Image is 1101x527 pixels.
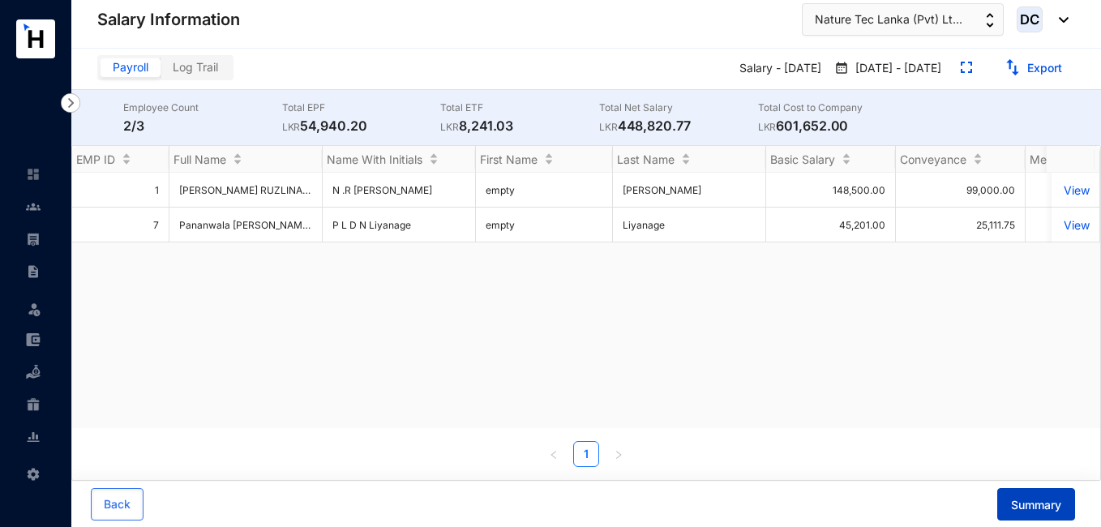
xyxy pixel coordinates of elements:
th: Conveyance [896,146,1026,173]
th: First Name [476,146,613,173]
span: [PERSON_NAME] RUZLINA [PERSON_NAME] [179,184,312,196]
td: Liyanage [613,208,766,242]
p: Employee Count [123,100,282,116]
img: home-unselected.a29eae3204392db15eaf.svg [26,167,41,182]
th: Basic Salary [766,146,896,173]
p: LKR [440,119,459,135]
th: Name With Initials [323,146,476,173]
button: Back [91,488,144,521]
button: Summary [997,488,1075,521]
p: Salary Information [97,8,240,31]
img: dropdown-black.8e83cc76930a90b1a4fdb6d089b7bf3a.svg [1051,17,1069,23]
span: Name With Initials [327,152,422,166]
a: View [1061,183,1090,197]
li: Expenses [13,323,52,356]
li: Loan [13,356,52,388]
p: [DATE] - [DATE] [849,60,941,78]
img: expense-unselected.2edcf0507c847f3e9e96.svg [26,332,41,347]
span: Last Name [617,152,675,166]
td: 99,000.00 [896,173,1026,208]
button: Export [992,55,1075,81]
p: Total EPF [282,100,441,116]
td: 45,201.00 [766,208,896,242]
span: EMP ID [76,152,115,166]
p: 2/3 [123,116,282,135]
td: [PERSON_NAME] [613,173,766,208]
span: right [614,450,623,460]
img: nav-icon-right.af6afadce00d159da59955279c43614e.svg [61,93,80,113]
td: empty [476,208,613,242]
th: Full Name [169,146,323,173]
th: EMP ID [72,146,169,173]
li: Payroll [13,223,52,255]
span: Nature Tec Lanka (Pvt) Lt... [815,11,962,28]
li: Home [13,158,52,191]
td: 7 [72,208,169,242]
img: leave-unselected.2934df6273408c3f84d9.svg [26,301,42,317]
img: settings-unselected.1febfda315e6e19643a1.svg [26,467,41,482]
p: Salary - [DATE] [726,55,828,83]
td: 1 [72,173,169,208]
img: loan-unselected.d74d20a04637f2d15ab5.svg [26,365,41,379]
span: Payroll [113,60,148,74]
li: Gratuity [13,388,52,421]
a: Summary [984,498,1075,512]
p: LKR [758,119,777,135]
li: Contracts [13,255,52,288]
a: 1 [574,442,598,466]
span: Summary [1011,497,1061,513]
td: 148,500.00 [766,173,896,208]
td: empty [476,173,613,208]
span: First Name [480,152,538,166]
p: 601,652.00 [758,116,917,135]
li: Reports [13,421,52,453]
p: LKR [282,119,301,135]
a: View [1061,218,1090,232]
button: left [541,441,567,467]
p: LKR [599,119,618,135]
img: contract-unselected.99e2b2107c0a7dd48938.svg [26,264,41,279]
img: report-unselected.e6a6b4230fc7da01f883.svg [26,430,41,444]
p: Total ETF [440,100,599,116]
li: Previous Page [541,441,567,467]
p: 8,241.03 [440,116,599,135]
p: Total Cost to Company [758,100,917,116]
span: Conveyance [900,152,966,166]
li: Next Page [606,441,632,467]
img: payroll-calender.2a2848c9e82147e90922403bdc96c587.svg [834,60,849,76]
td: 25,111.75 [896,208,1026,242]
li: Contacts [13,191,52,223]
button: Nature Tec Lanka (Pvt) Lt... [802,3,1004,36]
img: up-down-arrow.74152d26bf9780fbf563ca9c90304185.svg [986,13,994,28]
p: 54,940.20 [282,116,441,135]
span: Log Trail [173,60,218,74]
img: payroll-unselected.b590312f920e76f0c668.svg [26,232,41,246]
td: P L D N Liyanage [323,208,476,242]
span: Pananwala [PERSON_NAME] [GEOGRAPHIC_DATA] Liyanage [179,219,458,231]
p: 448,820.77 [599,116,758,135]
img: expand.44ba77930b780aef2317a7ddddf64422.svg [961,62,972,73]
img: people-unselected.118708e94b43a90eceab.svg [26,199,41,214]
span: DC [1020,13,1039,27]
img: export.331d0dd4d426c9acf19646af862b8729.svg [1005,59,1021,75]
span: left [549,450,559,460]
span: Full Name [174,152,226,166]
td: N .R [PERSON_NAME] [323,173,476,208]
img: gratuity-unselected.a8c340787eea3cf492d7.svg [26,397,41,412]
p: Total Net Salary [599,100,758,116]
span: Back [104,496,131,512]
span: Basic Salary [770,152,835,166]
th: Last Name [613,146,766,173]
button: right [606,441,632,467]
a: Export [1027,61,1062,75]
li: 1 [573,441,599,467]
